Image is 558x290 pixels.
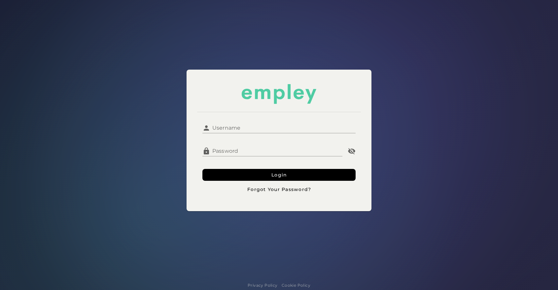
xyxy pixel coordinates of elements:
[282,282,310,289] a: Cookie Policy
[202,183,356,195] button: Forgot Your Password?
[202,169,356,181] button: Login
[248,282,278,289] a: Privacy Policy
[247,186,311,192] span: Forgot Your Password?
[271,172,287,178] span: Login
[348,147,356,155] i: Password appended action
